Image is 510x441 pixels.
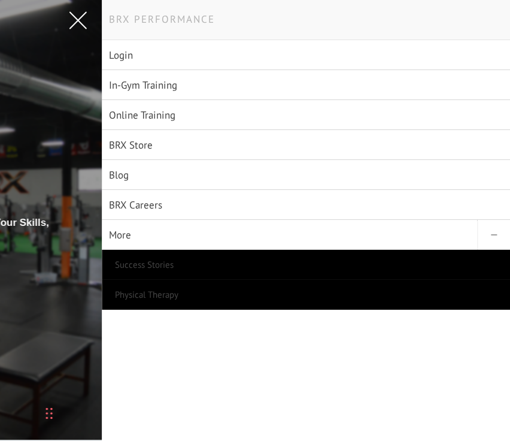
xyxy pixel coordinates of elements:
a: In-Gym Training [102,70,510,100]
a: Blog [102,160,510,190]
a: Physical Therapy [102,280,510,310]
a: BRX Careers [102,190,510,220]
a: BRX Store [102,130,510,160]
div: Navigation Menu [102,40,510,310]
a: Success Stories [102,250,510,280]
a: Online Training [102,100,510,130]
a: Login [102,40,510,70]
a: More [102,220,510,250]
div: Drag [45,395,53,431]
